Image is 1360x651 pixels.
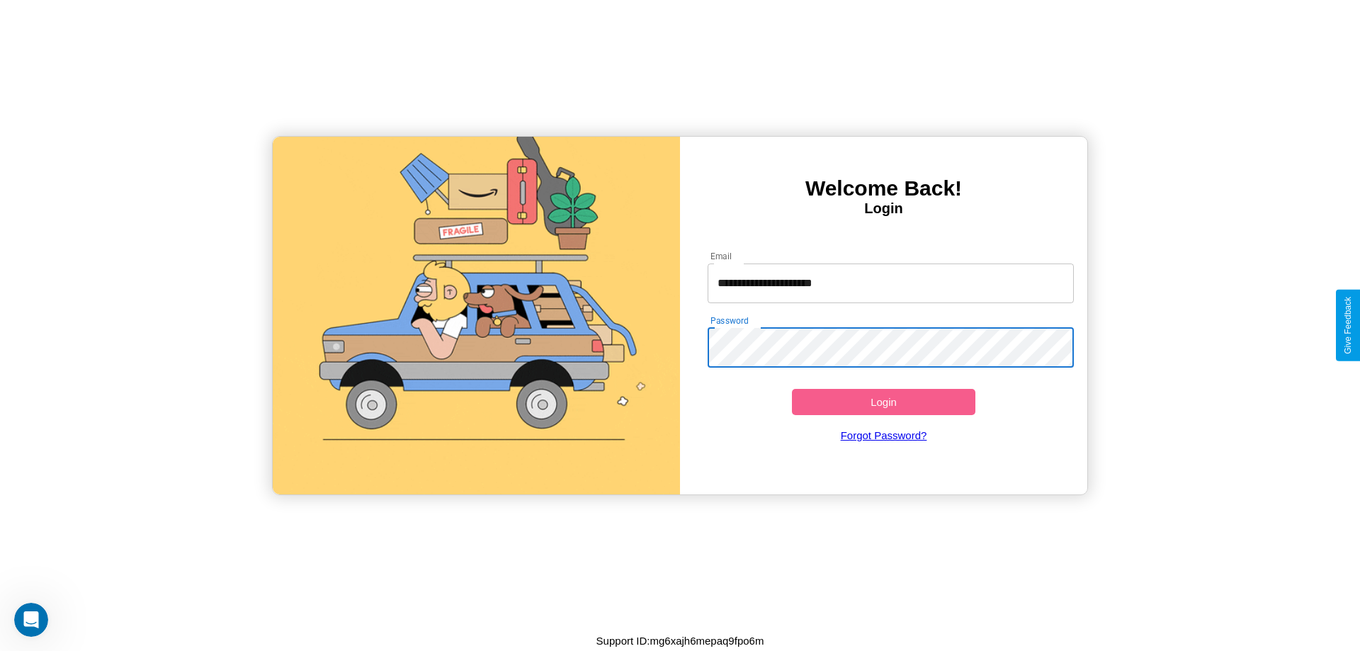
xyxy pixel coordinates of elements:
[701,415,1067,455] a: Forgot Password?
[710,315,748,327] label: Password
[596,631,764,650] p: Support ID: mg6xajh6mepaq9fpo6m
[273,137,680,494] img: gif
[710,250,732,262] label: Email
[680,176,1087,200] h3: Welcome Back!
[680,200,1087,217] h4: Login
[1343,297,1353,354] div: Give Feedback
[792,389,975,415] button: Login
[14,603,48,637] iframe: Intercom live chat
